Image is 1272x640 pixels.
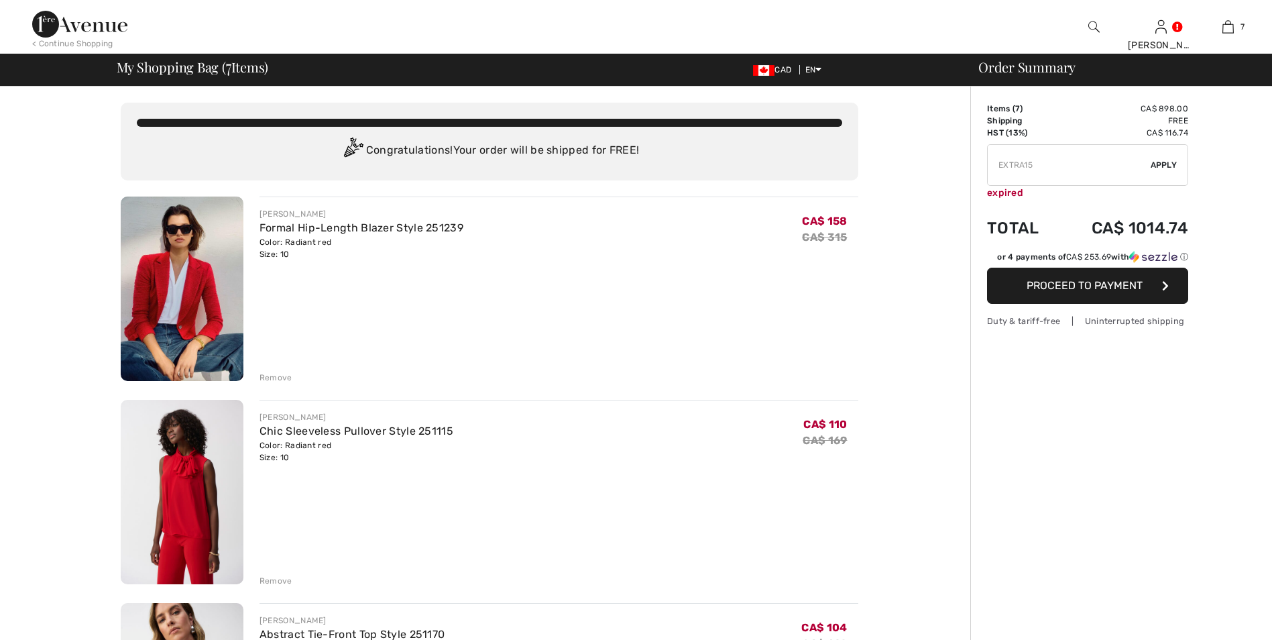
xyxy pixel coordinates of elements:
div: Order Summary [962,60,1264,74]
td: Total [987,205,1057,251]
button: Proceed to Payment [987,268,1188,304]
a: Sign In [1155,20,1167,33]
span: 7 [1015,104,1020,113]
input: Promo code [988,145,1151,185]
div: [PERSON_NAME] [259,208,463,220]
div: Color: Radiant red Size: 10 [259,236,463,260]
span: CA$ 253.69 [1066,252,1111,262]
div: or 4 payments of with [997,251,1188,263]
img: search the website [1088,19,1100,35]
div: Remove [259,575,292,587]
td: Free [1057,115,1188,127]
span: CA$ 104 [801,621,847,634]
div: expired [987,186,1188,200]
td: Shipping [987,115,1057,127]
td: CA$ 898.00 [1057,103,1188,115]
img: 1ère Avenue [32,11,127,38]
span: CA$ 158 [802,215,847,227]
div: [PERSON_NAME] [259,411,453,423]
img: My Bag [1222,19,1234,35]
span: 7 [1240,21,1245,33]
img: My Info [1155,19,1167,35]
img: Formal Hip-Length Blazer Style 251239 [121,197,243,381]
img: Chic Sleeveless Pullover Style 251115 [121,400,243,584]
div: < Continue Shopping [32,38,113,50]
img: Canadian Dollar [753,65,774,76]
img: Congratulation2.svg [339,138,366,164]
a: 7 [1195,19,1261,35]
div: [PERSON_NAME] [1128,38,1194,52]
td: CA$ 116.74 [1057,127,1188,139]
span: My Shopping Bag ( Items) [117,60,269,74]
div: Congratulations! Your order will be shipped for FREE! [137,138,842,164]
a: Formal Hip-Length Blazer Style 251239 [259,221,463,234]
s: CA$ 169 [803,434,847,447]
span: CA$ 110 [803,418,847,431]
span: Apply [1151,159,1177,171]
s: CA$ 315 [802,231,847,244]
span: 7 [226,57,231,74]
div: Color: Radiant red Size: 10 [259,439,453,464]
span: CAD [753,65,797,74]
div: Remove [259,372,292,384]
td: Items ( ) [987,103,1057,115]
span: Proceed to Payment [1027,279,1143,292]
div: or 4 payments ofCA$ 253.69withSezzle Click to learn more about Sezzle [987,251,1188,268]
td: CA$ 1014.74 [1057,205,1188,251]
div: [PERSON_NAME] [259,615,445,627]
img: Sezzle [1129,251,1177,263]
a: Chic Sleeveless Pullover Style 251115 [259,425,453,437]
td: HST (13%) [987,127,1057,139]
div: Duty & tariff-free | Uninterrupted shipping [987,315,1188,327]
span: EN [805,65,822,74]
